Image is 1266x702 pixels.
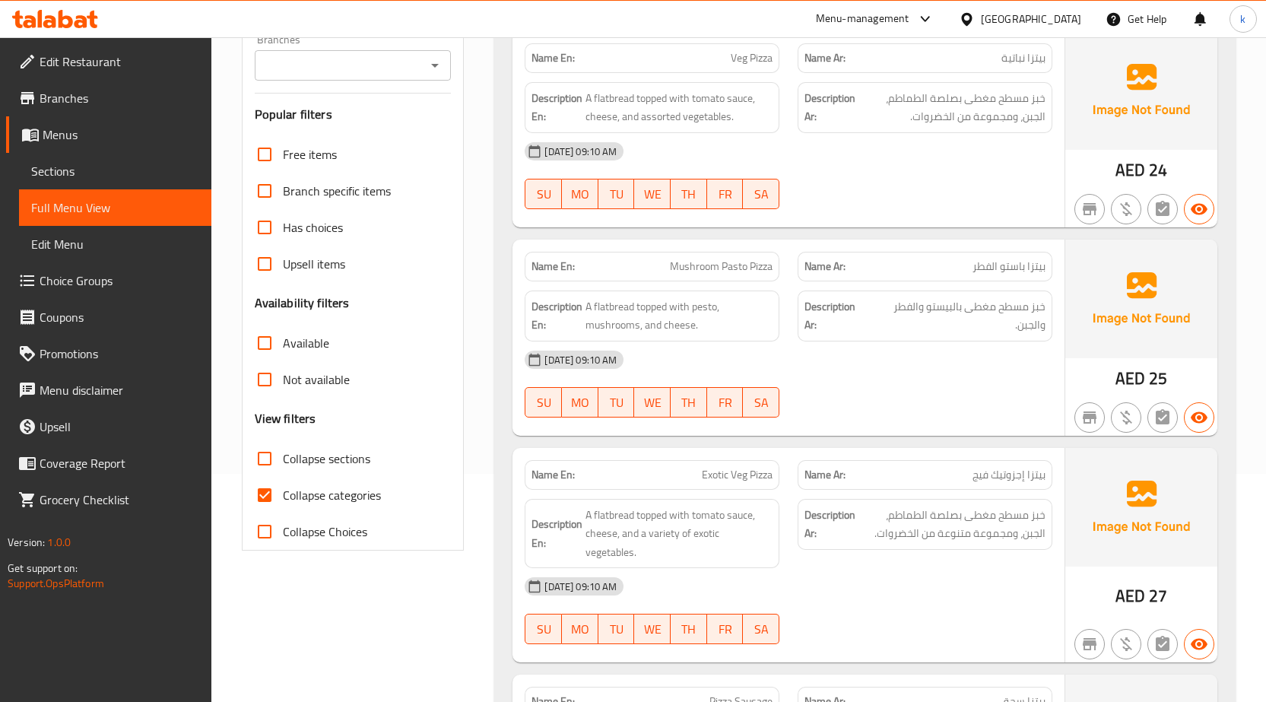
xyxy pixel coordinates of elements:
span: FR [713,183,738,205]
div: Menu-management [816,10,909,28]
a: Coverage Report [6,445,211,481]
a: Support.OpsPlatform [8,573,104,593]
img: Ae5nvW7+0k+MAAAAAElFTkSuQmCC [1065,448,1217,567]
span: AED [1115,155,1145,185]
span: Promotions [40,345,199,363]
strong: Name Ar: [804,467,846,483]
a: Coupons [6,299,211,335]
span: Grocery Checklist [40,491,199,509]
button: WE [634,614,671,644]
span: خبز مسطح مغطى بصلصة الطماطم، الجبن، ومجموعة من الخضروات. [858,89,1045,126]
button: SU [525,614,562,644]
button: TH [671,179,707,209]
a: Menu disclaimer [6,372,211,408]
span: 25 [1149,364,1167,393]
a: Branches [6,80,211,116]
span: WE [640,392,665,414]
button: Available [1184,402,1214,433]
div: [GEOGRAPHIC_DATA] [981,11,1081,27]
button: SU [525,387,562,418]
span: WE [640,618,665,640]
a: Sections [19,153,211,189]
span: A flatbread topped with pesto, mushrooms, and cheese. [585,297,773,335]
a: Edit Menu [19,226,211,262]
span: SU [531,183,556,205]
span: Coupons [40,308,199,326]
span: AED [1115,581,1145,611]
span: MO [568,392,592,414]
button: MO [562,614,598,644]
span: Menus [43,125,199,144]
button: Not has choices [1147,629,1178,659]
span: Choice Groups [40,272,199,290]
span: SU [531,392,556,414]
span: k [1240,11,1245,27]
span: Branch specific items [283,182,391,200]
span: Collapse sections [283,449,370,468]
button: MO [562,179,598,209]
span: Coverage Report [40,454,199,472]
span: TH [677,618,701,640]
a: Choice Groups [6,262,211,299]
button: Not branch specific item [1074,194,1105,224]
strong: Name Ar: [804,50,846,66]
button: SU [525,179,562,209]
strong: Description Ar: [804,506,855,543]
span: AED [1115,364,1145,393]
button: WE [634,387,671,418]
span: A flatbread topped with tomato sauce, cheese, and a variety of exotic vegetables. [585,506,773,562]
span: TU [604,392,629,414]
button: SA [743,614,779,644]
span: بيتزا نباتية [1001,50,1045,66]
span: 24 [1149,155,1167,185]
strong: Description En: [531,89,582,126]
span: Branches [40,89,199,107]
span: 1.0.0 [47,532,71,552]
span: TH [677,183,701,205]
span: [DATE] 09:10 AM [538,145,623,159]
button: Not has choices [1147,402,1178,433]
a: Full Menu View [19,189,211,226]
button: Available [1184,629,1214,659]
span: MO [568,618,592,640]
span: SU [531,618,556,640]
span: Edit Restaurant [40,52,199,71]
button: Not has choices [1147,194,1178,224]
span: Version: [8,532,45,552]
span: TU [604,183,629,205]
span: MO [568,183,592,205]
span: FR [713,392,738,414]
button: Purchased item [1111,402,1141,433]
button: Purchased item [1111,629,1141,659]
strong: Name Ar: [804,259,846,275]
button: Purchased item [1111,194,1141,224]
h3: Availability filters [255,294,350,312]
span: Upsell items [283,255,345,273]
span: [DATE] 09:10 AM [538,353,623,367]
strong: Description Ar: [804,297,867,335]
strong: Name En: [531,50,575,66]
button: FR [707,614,744,644]
span: Available [283,334,329,352]
a: Promotions [6,335,211,372]
span: خبز مسطح مغطى بصلصة الطماطم، الجبن، ومجموعة متنوعة من الخضروات. [858,506,1045,543]
span: [DATE] 09:10 AM [538,580,623,594]
strong: Description Ar: [804,89,855,126]
a: Edit Restaurant [6,43,211,80]
button: TU [598,614,635,644]
button: FR [707,387,744,418]
span: Collapse Choices [283,523,367,541]
span: TU [604,618,629,640]
button: SA [743,387,779,418]
img: Ae5nvW7+0k+MAAAAAElFTkSuQmCC [1065,240,1217,358]
span: Not available [283,370,350,389]
span: Get support on: [8,558,78,578]
button: Not branch specific item [1074,402,1105,433]
span: Full Menu View [31,199,199,217]
span: WE [640,183,665,205]
span: A flatbread topped with tomato sauce, cheese, and assorted vegetables. [585,89,773,126]
strong: Name En: [531,259,575,275]
span: Edit Menu [31,235,199,253]
button: Not branch specific item [1074,629,1105,659]
button: TH [671,614,707,644]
